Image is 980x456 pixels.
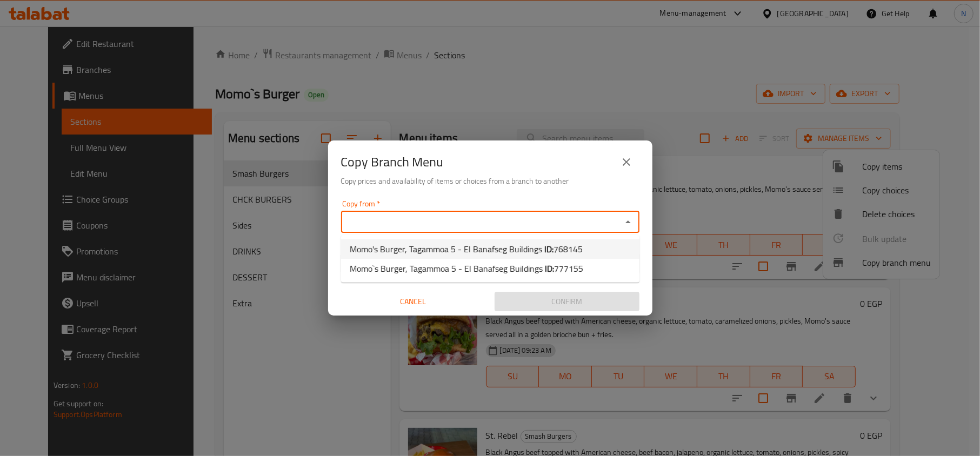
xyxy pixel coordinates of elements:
[621,214,636,230] button: Close
[345,295,482,309] span: Cancel
[350,262,583,275] span: Momo`s Burger, Tagammoa 5 - El Banafseg Buildings
[554,241,583,257] span: 768145
[545,260,554,277] b: ID:
[614,149,639,175] button: close
[341,175,639,187] h6: Copy prices and availability of items or choices from a branch to another
[544,241,554,257] b: ID:
[554,260,583,277] span: 777155
[341,292,486,312] button: Cancel
[341,153,444,171] h2: Copy Branch Menu
[350,243,583,256] span: Momo's Burger, Tagammoa 5 - El Banafseg Buildings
